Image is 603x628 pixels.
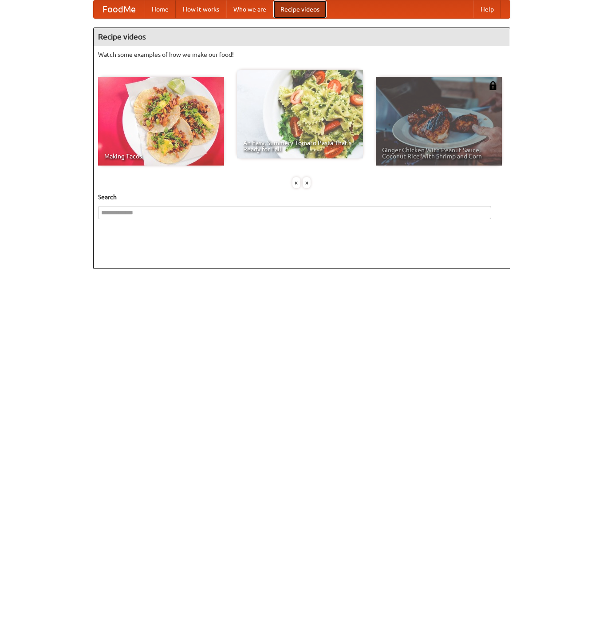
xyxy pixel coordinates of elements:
div: » [303,177,311,188]
span: Making Tacos [104,153,218,159]
a: Who we are [226,0,273,18]
img: 483408.png [489,81,497,90]
h5: Search [98,193,505,201]
div: « [292,177,300,188]
a: Making Tacos [98,77,224,166]
a: Recipe videos [273,0,327,18]
p: Watch some examples of how we make our food! [98,50,505,59]
a: How it works [176,0,226,18]
a: Home [145,0,176,18]
a: An Easy, Summery Tomato Pasta That's Ready for Fall [237,70,363,158]
h4: Recipe videos [94,28,510,46]
span: An Easy, Summery Tomato Pasta That's Ready for Fall [243,140,357,152]
a: FoodMe [94,0,145,18]
a: Help [473,0,501,18]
